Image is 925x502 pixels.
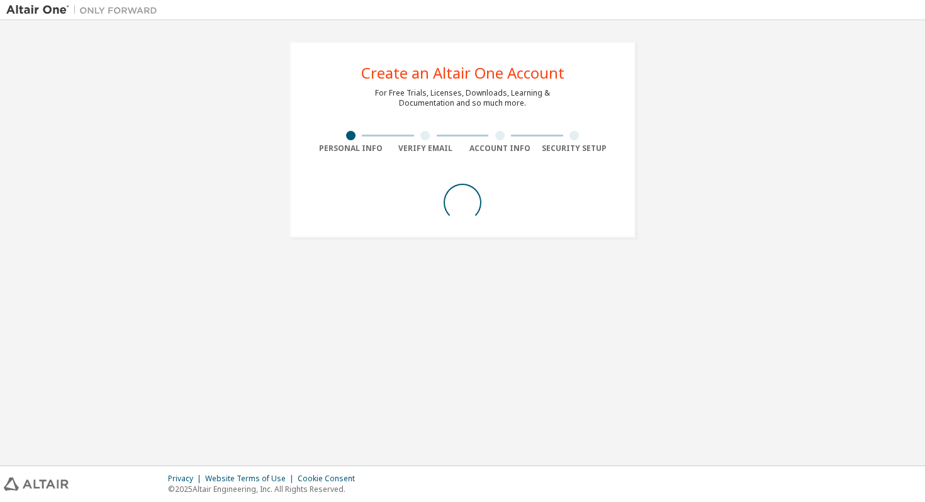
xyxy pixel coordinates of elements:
div: Security Setup [537,143,612,153]
p: © 2025 Altair Engineering, Inc. All Rights Reserved. [168,484,362,494]
div: Create an Altair One Account [361,65,564,81]
div: Website Terms of Use [205,474,298,484]
div: Privacy [168,474,205,484]
div: Personal Info [313,143,388,153]
img: altair_logo.svg [4,477,69,491]
div: Cookie Consent [298,474,362,484]
div: Verify Email [388,143,463,153]
div: For Free Trials, Licenses, Downloads, Learning & Documentation and so much more. [375,88,550,108]
div: Account Info [462,143,537,153]
img: Altair One [6,4,164,16]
